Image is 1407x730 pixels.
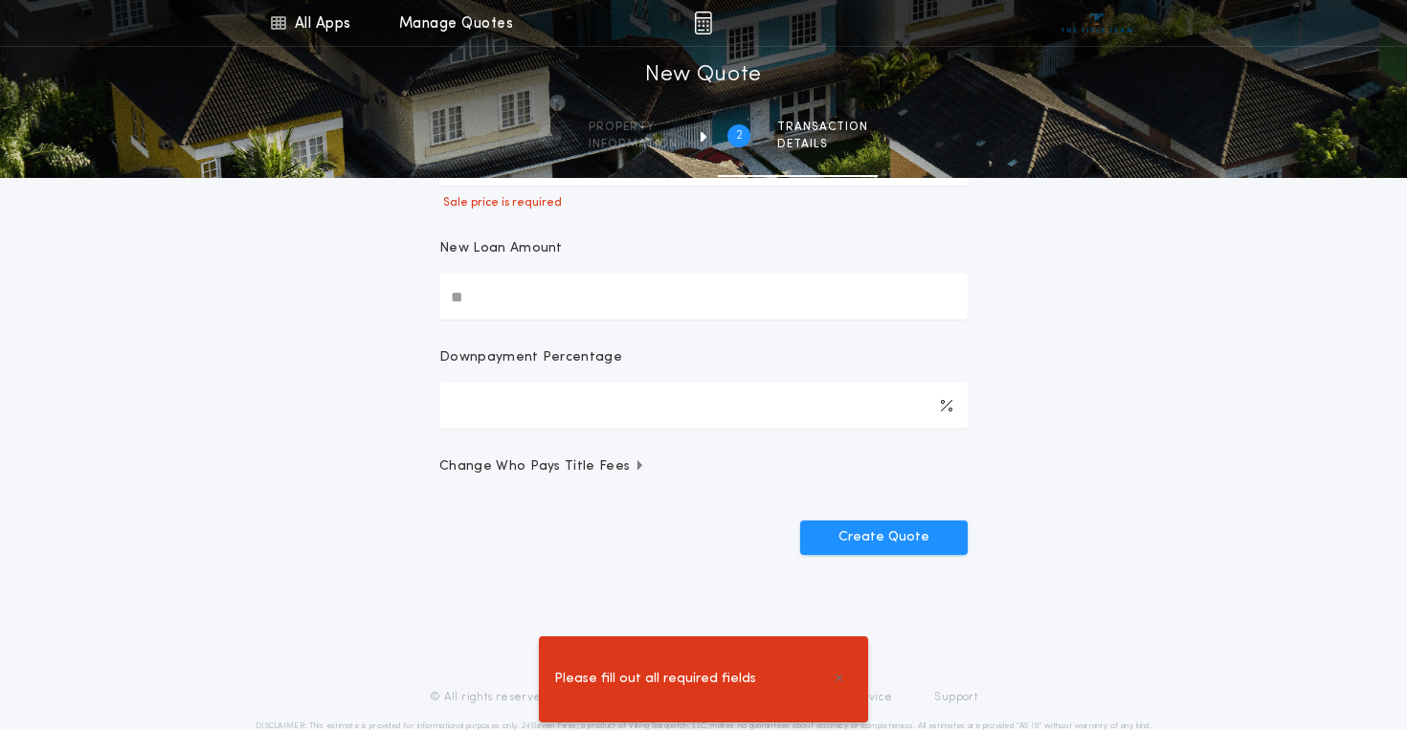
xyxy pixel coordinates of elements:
h2: 2 [736,128,743,144]
span: Transaction [777,120,868,135]
button: Change Who Pays Title Fees [439,457,968,476]
input: Downpayment Percentage [439,383,968,429]
input: New Loan Amount [439,274,968,320]
span: Change Who Pays Title Fees [439,457,645,476]
span: Please fill out all required fields [554,669,756,690]
p: Downpayment Percentage [439,348,622,367]
span: information [589,137,678,152]
span: details [777,137,868,152]
span: Property [589,120,678,135]
h1: New Quote [645,60,762,91]
p: Sale price is required [439,195,968,210]
img: img [694,11,712,34]
p: New Loan Amount [439,239,563,258]
button: Create Quote [800,520,968,555]
img: vs-icon [1061,13,1133,33]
